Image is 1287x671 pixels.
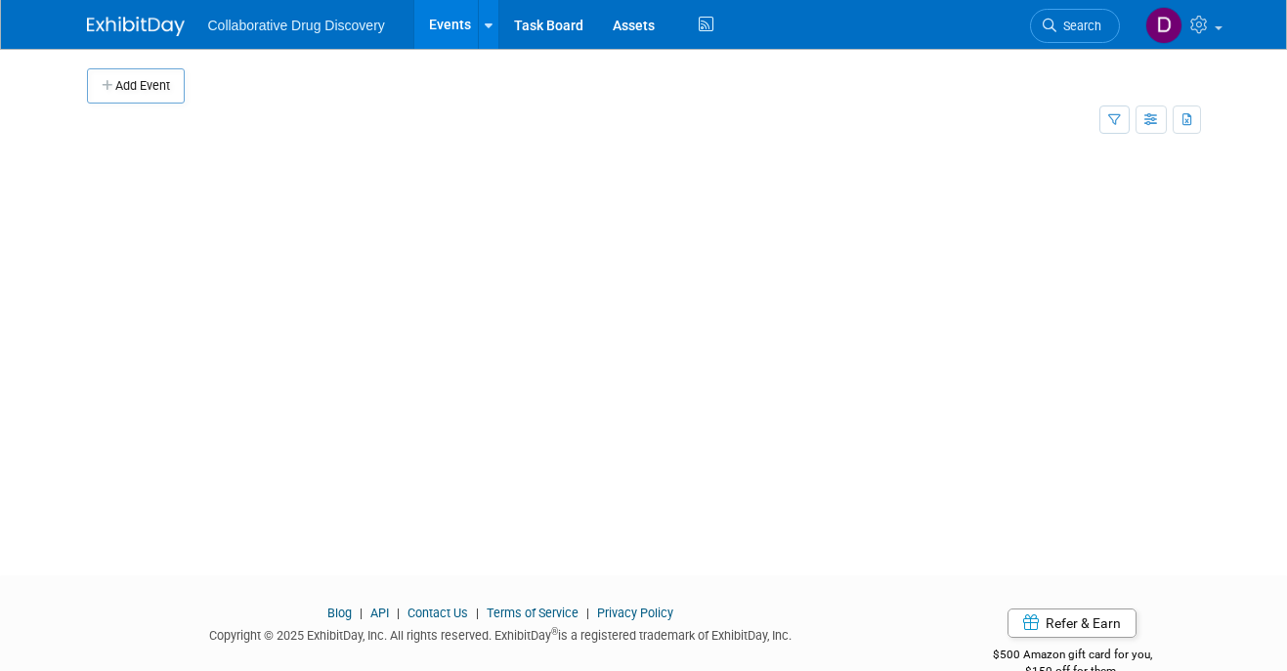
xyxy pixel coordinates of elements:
[551,626,558,637] sup: ®
[87,17,185,36] img: ExhibitDay
[87,622,916,645] div: Copyright © 2025 ExhibitDay, Inc. All rights reserved. ExhibitDay is a registered trademark of Ex...
[370,606,389,620] a: API
[87,68,185,104] button: Add Event
[471,606,484,620] span: |
[355,606,367,620] span: |
[392,606,405,620] span: |
[1145,7,1182,44] img: Daniel Castro
[327,606,352,620] a: Blog
[1056,19,1101,33] span: Search
[581,606,594,620] span: |
[408,606,468,620] a: Contact Us
[208,18,385,33] span: Collaborative Drug Discovery
[1030,9,1120,43] a: Search
[597,606,673,620] a: Privacy Policy
[1008,608,1137,638] a: Refer & Earn
[487,606,579,620] a: Terms of Service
